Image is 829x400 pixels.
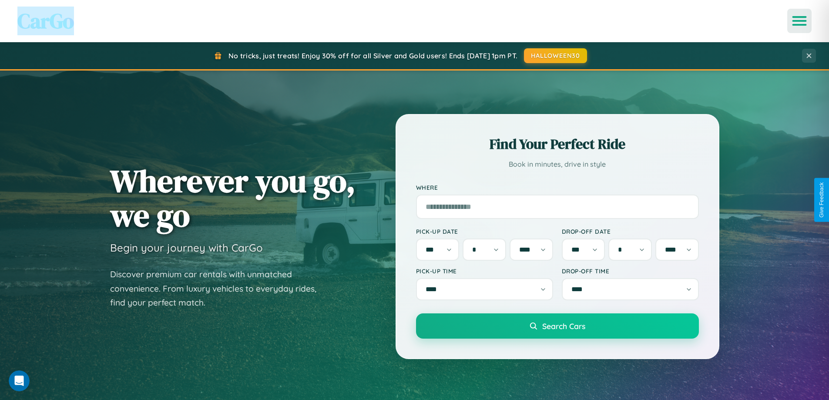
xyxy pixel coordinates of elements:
[562,228,699,235] label: Drop-off Date
[9,370,30,391] iframe: Intercom live chat
[110,241,263,254] h3: Begin your journey with CarGo
[562,267,699,275] label: Drop-off Time
[787,9,812,33] button: Open menu
[524,48,587,63] button: HALLOWEEN30
[17,7,74,35] span: CarGo
[416,184,699,191] label: Where
[416,158,699,171] p: Book in minutes, drive in style
[416,134,699,154] h2: Find Your Perfect Ride
[416,313,699,339] button: Search Cars
[110,267,328,310] p: Discover premium car rentals with unmatched convenience. From luxury vehicles to everyday rides, ...
[228,51,517,60] span: No tricks, just treats! Enjoy 30% off for all Silver and Gold users! Ends [DATE] 1pm PT.
[416,228,553,235] label: Pick-up Date
[819,182,825,218] div: Give Feedback
[110,164,356,232] h1: Wherever you go, we go
[416,267,553,275] label: Pick-up Time
[542,321,585,331] span: Search Cars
